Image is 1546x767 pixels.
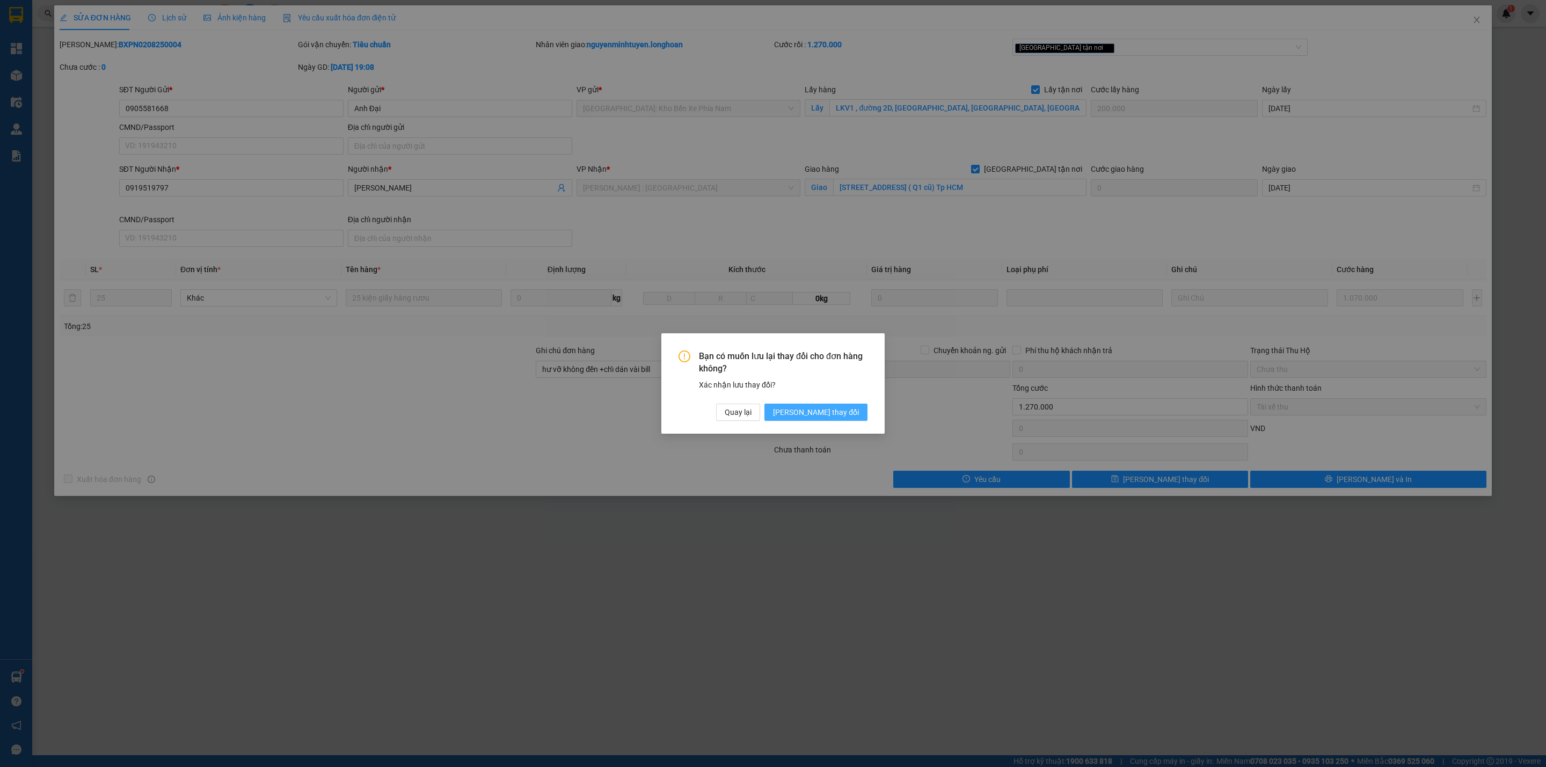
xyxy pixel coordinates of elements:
[725,406,752,418] span: Quay lại
[773,406,859,418] span: [PERSON_NAME] thay đổi
[716,404,760,421] button: Quay lại
[699,350,867,375] span: Bạn có muốn lưu lại thay đổi cho đơn hàng không?
[764,404,867,421] button: [PERSON_NAME] thay đổi
[699,379,867,391] div: Xác nhận lưu thay đổi?
[679,350,690,362] span: exclamation-circle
